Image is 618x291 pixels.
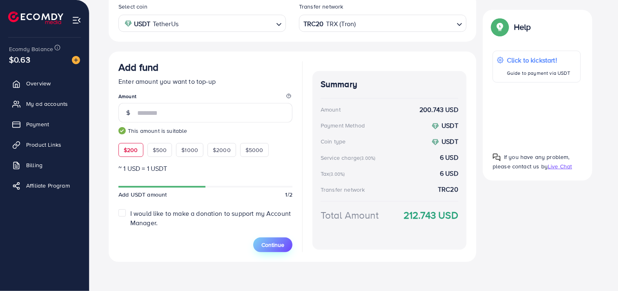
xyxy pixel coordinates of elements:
div: Total Amount [321,208,379,222]
span: I would like to make a donation to support my Account Manager. [130,209,291,227]
img: guide [118,127,126,134]
a: Affiliate Program [6,177,83,194]
input: Search for option [357,17,453,30]
a: Billing [6,157,83,173]
span: Add USDT amount [118,190,167,199]
strong: 212.743 USD [404,208,458,222]
p: Click to kickstart! [507,55,570,65]
span: Payment [26,120,49,128]
span: Ecomdy Balance [9,45,53,53]
strong: 200.743 USD [419,105,458,114]
img: menu [72,16,81,25]
span: Billing [26,161,42,169]
p: Guide to payment via USDT [507,68,570,78]
img: coin [432,123,439,130]
small: (3.00%) [329,171,345,177]
span: TetherUs [153,18,178,30]
span: If you have any problem, please contact us by [493,153,570,170]
a: Payment [6,116,83,132]
strong: USDT [442,121,458,130]
a: Overview [6,75,83,92]
img: Popup guide [493,153,501,161]
span: Live Chat [548,162,572,170]
iframe: Chat [583,254,612,285]
p: ~ 1 USD = 1 USDT [118,163,292,173]
span: 1/2 [286,190,292,199]
img: coin [432,139,439,146]
strong: TRC20 [438,185,458,194]
strong: 6 USD [440,153,458,162]
div: Transfer network [321,186,365,194]
p: Help [514,22,531,32]
a: Product Links [6,137,83,153]
span: $2000 [213,146,231,154]
div: Service charge [321,154,378,162]
h4: Summary [321,79,458,90]
span: TRX (Tron) [326,18,356,30]
span: $0.63 [9,54,30,65]
h3: Add fund [118,61,158,73]
div: Coin type [321,137,346,145]
div: Payment Method [321,121,365,130]
label: Select coin [118,2,147,11]
span: $1000 [181,146,198,154]
img: Popup guide [493,20,507,34]
span: My ad accounts [26,100,68,108]
img: image [72,56,80,64]
span: $500 [153,146,167,154]
div: Search for option [299,15,466,31]
span: $200 [124,146,138,154]
strong: 6 USD [440,169,458,178]
button: Continue [253,237,292,252]
strong: USDT [442,137,458,146]
span: Affiliate Program [26,181,70,190]
div: Tax [321,170,348,178]
small: This amount is suitable [118,127,292,135]
a: My ad accounts [6,96,83,112]
strong: TRC20 [303,18,324,30]
div: Amount [321,105,341,114]
span: Overview [26,79,51,87]
strong: USDT [134,18,151,30]
img: logo [8,11,63,24]
legend: Amount [118,93,292,103]
p: Enter amount you want to top-up [118,76,292,86]
span: Product Links [26,141,61,149]
small: (3.00%) [360,155,375,161]
input: Search for option [181,17,273,30]
span: Continue [261,241,284,249]
label: Transfer network [299,2,344,11]
div: Search for option [118,15,286,31]
span: $5000 [245,146,263,154]
img: coin [125,20,132,27]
